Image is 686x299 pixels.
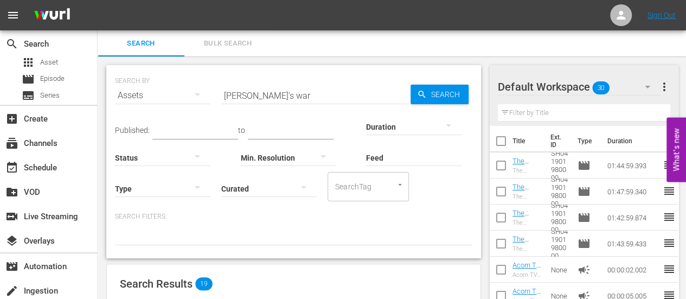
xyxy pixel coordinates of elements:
span: Series [40,90,60,101]
span: 19 [195,277,213,290]
span: 30 [593,77,610,99]
td: 01:44:59.393 [602,152,662,179]
div: Assets [115,80,210,111]
th: Title [512,126,544,156]
span: Ad [577,263,590,276]
span: Search Results [120,277,193,290]
span: Search [104,37,178,50]
span: Asset [40,57,58,68]
span: reorder [662,263,675,276]
span: Asset [22,56,35,69]
span: VOD [5,186,18,199]
span: Episode [577,159,590,172]
span: Live Streaming [5,210,18,223]
th: Type [570,126,600,156]
span: to [238,126,245,135]
td: 01:42:59.874 [602,205,662,231]
div: The Chelsea Detective 103: The Gentle Giant [512,193,542,200]
span: Overlays [5,234,18,247]
div: Acorn TV Mysteries_2 sec ad slate [512,271,542,278]
td: None [547,257,573,283]
td: 01:47:59.340 [602,179,662,205]
span: Search [427,85,469,104]
td: 01:43:59.433 [602,231,662,257]
p: Search Filters: [115,212,472,221]
td: SH041901980000 [547,231,573,257]
button: Open [395,180,405,190]
div: Default Workspace [498,72,661,102]
button: Search [411,85,469,104]
span: reorder [662,158,675,171]
span: Episode [40,73,65,84]
span: Automation [5,260,18,273]
span: reorder [662,237,675,250]
div: The Chelsea Detective 104: A Chelsea Education [512,167,542,174]
span: Ingestion [5,284,18,297]
td: SH041901980000 [547,205,573,231]
span: Schedule [5,161,18,174]
div: The Chelsea Detective 102: [PERSON_NAME] [512,219,542,226]
span: reorder [662,211,675,224]
td: SH041901980000 [547,152,573,179]
a: Sign Out [647,11,676,20]
span: Episode [22,73,35,86]
span: subscriptions [5,137,18,150]
span: Published: [115,126,150,135]
button: Open Feedback Widget [666,117,686,182]
button: more_vert [657,74,670,100]
span: reorder [662,185,675,198]
span: Create [5,112,18,125]
span: Bulk Search [191,37,265,50]
img: ans4CAIJ8jUAAAAAAAAAAAAAAAAAAAAAAAAgQb4GAAAAAAAAAAAAAAAAAAAAAAAAJMjXAAAAAAAAAAAAAAAAAAAAAAAAgAT5G... [26,3,78,28]
span: menu [7,9,20,22]
span: Search [5,37,18,50]
th: Duration [600,126,665,156]
td: 00:00:02.002 [602,257,662,283]
div: The Chelsea Detective 101: The Wages of Sin [512,245,542,252]
span: more_vert [657,80,670,93]
span: subtitles [22,89,35,102]
td: SH041901980000 [547,179,573,205]
span: Episode [577,237,590,250]
span: Episode [577,211,590,224]
span: Episode [577,185,590,198]
th: Ext. ID [544,126,571,156]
